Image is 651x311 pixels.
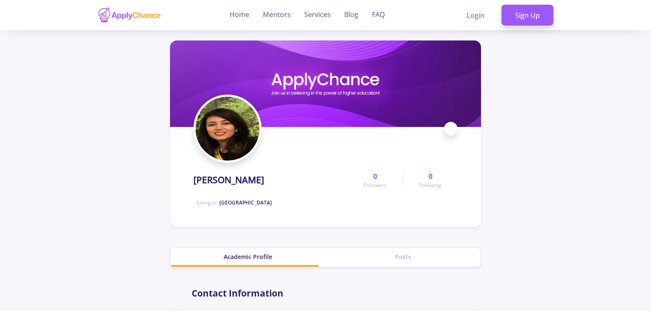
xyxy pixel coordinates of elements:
div: Academic Profile [170,252,325,261]
img: Ladan Mohebiancover image [170,40,481,127]
a: 0Following [403,171,458,189]
img: applychance logo [98,7,161,23]
span: [GEOGRAPHIC_DATA] [219,199,272,206]
span: 0 [429,171,432,181]
div: Posts [325,252,481,261]
h1: [PERSON_NAME] [193,175,264,185]
a: Login [453,5,498,26]
span: Following [419,181,441,189]
a: 0Followers [348,171,403,189]
a: Sign Up [501,5,553,26]
span: Living in : [197,199,272,206]
img: Ladan Mohebianavatar [196,97,259,161]
span: 0 [373,171,377,181]
span: Followers [364,181,386,189]
h2: Contact Information [192,288,283,299]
